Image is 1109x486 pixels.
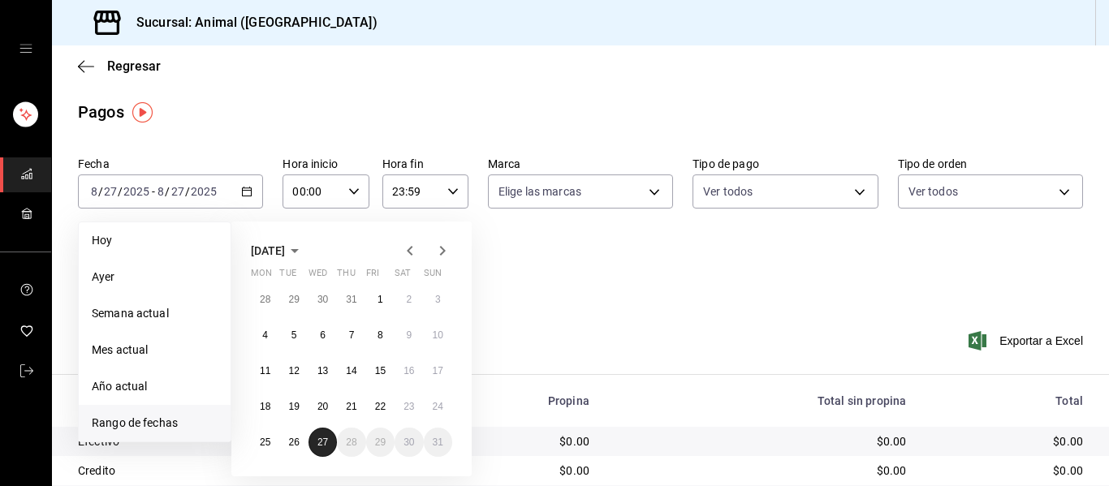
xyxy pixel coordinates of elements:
[309,268,327,285] abbr: Wednesday
[346,294,356,305] abbr: July 31, 2025
[78,158,263,170] label: Fecha
[309,428,337,457] button: August 27, 2025
[403,401,414,412] abbr: August 23, 2025
[366,285,395,314] button: August 1, 2025
[615,462,906,479] div: $0.00
[92,342,218,359] span: Mes actual
[288,365,299,376] abbr: August 12, 2025
[382,158,468,170] label: Hora fin
[433,329,443,341] abbr: August 10, 2025
[366,320,395,350] button: August 8, 2025
[488,158,673,170] label: Marca
[251,268,272,285] abbr: Monday
[165,185,170,198] span: /
[346,401,356,412] abbr: August 21, 2025
[279,428,308,457] button: August 26, 2025
[279,268,296,285] abbr: Tuesday
[375,437,386,448] abbr: August 29, 2025
[288,401,299,412] abbr: August 19, 2025
[309,285,337,314] button: July 30, 2025
[337,285,365,314] button: July 31, 2025
[406,294,412,305] abbr: August 2, 2025
[279,285,308,314] button: July 29, 2025
[320,329,326,341] abbr: August 6, 2025
[283,158,369,170] label: Hora inicio
[433,437,443,448] abbr: August 31, 2025
[78,58,161,74] button: Regresar
[251,392,279,421] button: August 18, 2025
[703,183,753,200] span: Ver todos
[260,365,270,376] abbr: August 11, 2025
[375,401,386,412] abbr: August 22, 2025
[403,437,414,448] abbr: August 30, 2025
[932,462,1083,479] div: $0.00
[395,320,423,350] button: August 9, 2025
[403,365,414,376] abbr: August 16, 2025
[291,329,297,341] abbr: August 5, 2025
[279,320,308,350] button: August 5, 2025
[424,356,452,385] button: August 17, 2025
[615,433,906,449] div: $0.00
[395,268,411,285] abbr: Saturday
[972,331,1083,351] button: Exportar a Excel
[424,392,452,421] button: August 24, 2025
[395,428,423,457] button: August 30, 2025
[262,329,268,341] abbr: August 4, 2025
[251,320,279,350] button: August 4, 2025
[337,428,365,457] button: August 28, 2025
[375,365,386,376] abbr: August 15, 2025
[123,13,378,32] h3: Sucursal: Animal ([GEOGRAPHIC_DATA])
[107,58,161,74] span: Regresar
[92,269,218,286] span: Ayer
[260,437,270,448] abbr: August 25, 2025
[337,268,355,285] abbr: Thursday
[288,437,299,448] abbr: August 26, 2025
[693,158,878,170] label: Tipo de pago
[251,428,279,457] button: August 25, 2025
[424,428,452,457] button: August 31, 2025
[406,329,412,341] abbr: August 9, 2025
[78,462,403,479] div: Credito
[346,365,356,376] abbr: August 14, 2025
[279,392,308,421] button: August 19, 2025
[78,100,124,124] div: Pagos
[309,320,337,350] button: August 6, 2025
[92,232,218,249] span: Hoy
[317,401,328,412] abbr: August 20, 2025
[260,401,270,412] abbr: August 18, 2025
[424,285,452,314] button: August 3, 2025
[337,356,365,385] button: August 14, 2025
[424,268,442,285] abbr: Sunday
[92,415,218,432] span: Rango de fechas
[337,392,365,421] button: August 21, 2025
[433,401,443,412] abbr: August 24, 2025
[615,394,906,407] div: Total sin propina
[395,392,423,421] button: August 23, 2025
[279,356,308,385] button: August 12, 2025
[378,329,383,341] abbr: August 8, 2025
[317,294,328,305] abbr: July 30, 2025
[132,102,153,123] img: Tooltip marker
[190,185,218,198] input: ----
[251,241,304,260] button: [DATE]
[366,428,395,457] button: August 29, 2025
[932,394,1083,407] div: Total
[251,356,279,385] button: August 11, 2025
[435,294,441,305] abbr: August 3, 2025
[424,320,452,350] button: August 10, 2025
[19,42,32,55] button: open drawer
[260,294,270,305] abbr: July 28, 2025
[378,294,383,305] abbr: August 1, 2025
[317,365,328,376] abbr: August 13, 2025
[90,185,98,198] input: --
[251,244,285,257] span: [DATE]
[157,185,165,198] input: --
[317,437,328,448] abbr: August 27, 2025
[395,356,423,385] button: August 16, 2025
[92,305,218,322] span: Semana actual
[118,185,123,198] span: /
[498,183,581,200] span: Elige las marcas
[395,285,423,314] button: August 2, 2025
